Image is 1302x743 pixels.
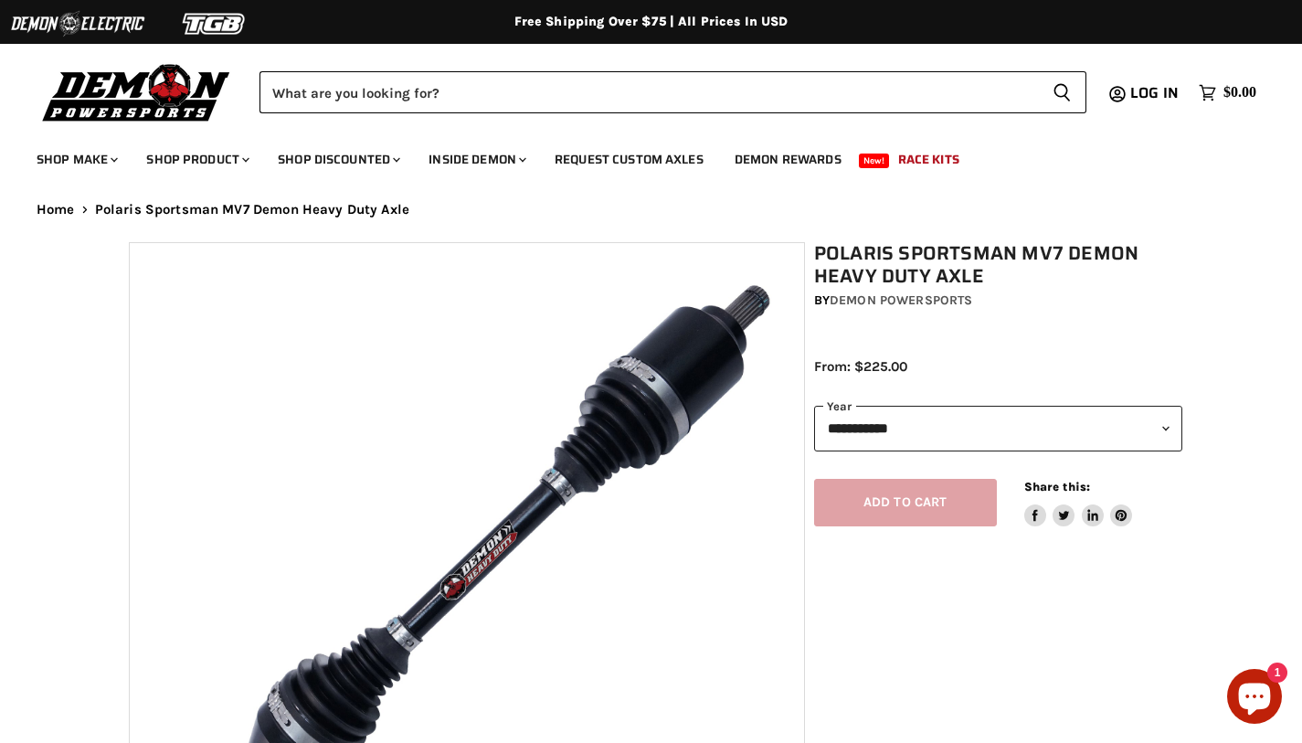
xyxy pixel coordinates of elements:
[264,141,411,178] a: Shop Discounted
[95,202,409,218] span: Polaris Sportsman MV7 Demon Heavy Duty Axle
[415,141,537,178] a: Inside Demon
[1190,80,1265,106] a: $0.00
[23,141,129,178] a: Shop Make
[884,141,973,178] a: Race Kits
[541,141,717,178] a: Request Custom Axles
[1024,480,1090,494] span: Share this:
[1222,669,1287,728] inbox-online-store-chat: Shopify online store chat
[37,202,75,218] a: Home
[146,6,283,41] img: TGB Logo 2
[259,71,1086,113] form: Product
[1130,81,1179,104] span: Log in
[9,6,146,41] img: Demon Electric Logo 2
[721,141,855,178] a: Demon Rewards
[1024,479,1133,527] aside: Share this:
[23,133,1252,178] ul: Main menu
[830,292,972,308] a: Demon Powersports
[1223,84,1256,101] span: $0.00
[814,242,1183,288] h1: Polaris Sportsman MV7 Demon Heavy Duty Axle
[814,406,1183,451] select: year
[1122,85,1190,101] a: Log in
[814,358,907,375] span: From: $225.00
[37,59,237,124] img: Demon Powersports
[859,154,890,168] span: New!
[814,291,1183,311] div: by
[259,71,1038,113] input: Search
[1038,71,1086,113] button: Search
[132,141,260,178] a: Shop Product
